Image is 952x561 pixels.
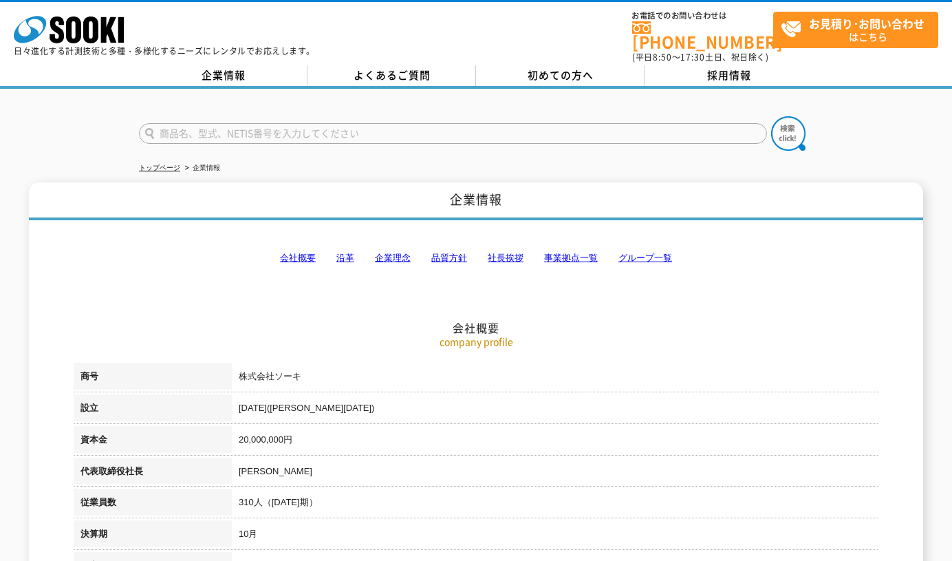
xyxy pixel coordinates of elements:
[809,15,924,32] strong: お見積り･お問い合わせ
[632,21,773,50] a: [PHONE_NUMBER]
[336,253,354,263] a: 沿革
[781,12,938,47] span: はこちら
[74,520,232,552] th: 決算期
[773,12,938,48] a: お見積り･お問い合わせはこちら
[74,458,232,489] th: 代表取締役社長
[139,164,180,171] a: トップページ
[29,182,923,220] h1: 企業情報
[74,183,878,335] h2: 会社概要
[488,253,523,263] a: 社長挨拶
[232,489,878,520] td: 310人（[DATE]期）
[375,253,411,263] a: 企業理念
[232,363,878,394] td: 株式会社ソーキ
[307,65,476,86] a: よくあるご質問
[74,489,232,520] th: 従業員数
[74,363,232,394] th: 商号
[632,12,773,20] span: お電話でのお問い合わせは
[74,426,232,458] th: 資本金
[632,51,768,63] span: (平日 ～ 土日、祝日除く)
[14,47,315,55] p: 日々進化する計測技術と多種・多様化するニーズにレンタルでお応えします。
[528,67,594,83] span: 初めての方へ
[139,123,767,144] input: 商品名、型式、NETIS番号を入力してください
[74,335,878,349] p: company profile
[680,51,705,63] span: 17:30
[544,253,598,263] a: 事業拠点一覧
[232,426,878,458] td: 20,000,000円
[232,458,878,489] td: [PERSON_NAME]
[139,65,307,86] a: 企業情報
[431,253,467,263] a: 品質方針
[182,161,220,176] li: 企業情報
[232,520,878,552] td: 10月
[74,394,232,426] th: 設立
[618,253,672,263] a: グループ一覧
[280,253,316,263] a: 会社概要
[653,51,672,63] span: 8:50
[771,116,805,151] img: btn_search.png
[476,65,645,86] a: 初めての方へ
[645,65,813,86] a: 採用情報
[232,394,878,426] td: [DATE]([PERSON_NAME][DATE])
